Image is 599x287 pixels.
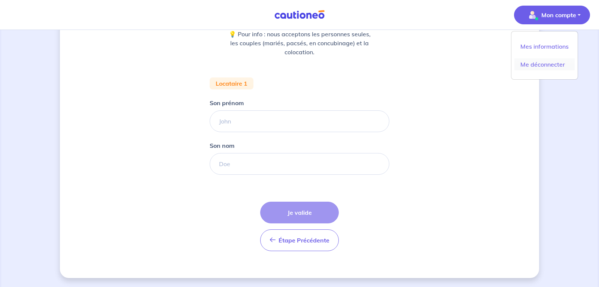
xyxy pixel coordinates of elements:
[260,229,339,251] button: Étape Précédente
[210,110,389,132] input: John
[514,40,575,52] a: Mes informations
[279,236,329,244] span: Étape Précédente
[210,141,234,150] p: Son nom
[511,31,578,80] div: illu_account_valid_menu.svgMon compte
[228,30,371,57] p: 💡 Pour info : nous acceptons les personnes seules, les couples (mariés, pacsés, en concubinage) e...
[210,153,389,175] input: Doe
[210,98,244,107] p: Son prénom
[210,77,253,89] div: Locataire 1
[541,10,576,19] p: Mon compte
[271,10,328,19] img: Cautioneo
[514,58,575,70] a: Me déconnecter
[526,9,538,21] img: illu_account_valid_menu.svg
[514,6,590,24] button: illu_account_valid_menu.svgMon compte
